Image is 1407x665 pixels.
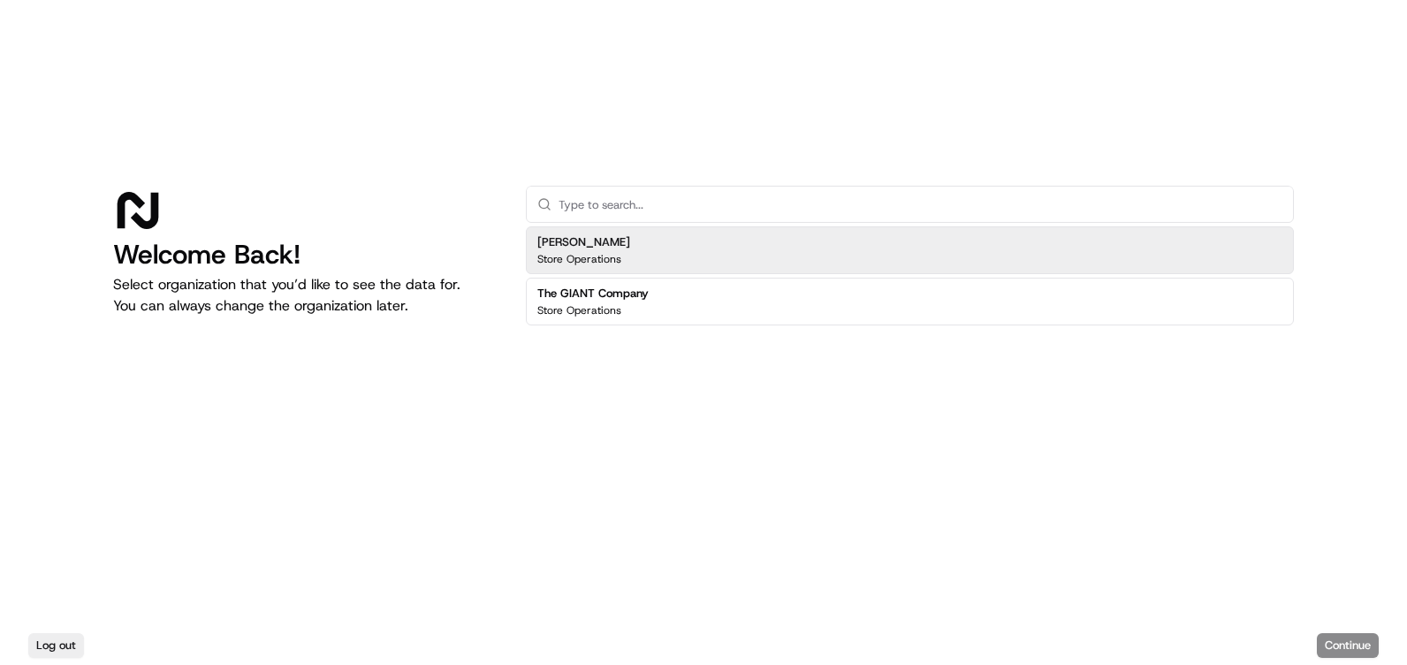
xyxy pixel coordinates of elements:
p: Select organization that you’d like to see the data for. You can always change the organization l... [113,274,498,317]
h2: The GIANT Company [537,286,649,302]
h1: Welcome Back! [113,239,498,271]
h2: [PERSON_NAME] [537,234,630,250]
p: Store Operations [537,252,621,266]
input: Type to search... [559,187,1282,222]
p: Store Operations [537,303,621,317]
div: Suggestions [526,223,1294,329]
button: Log out [28,633,84,658]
